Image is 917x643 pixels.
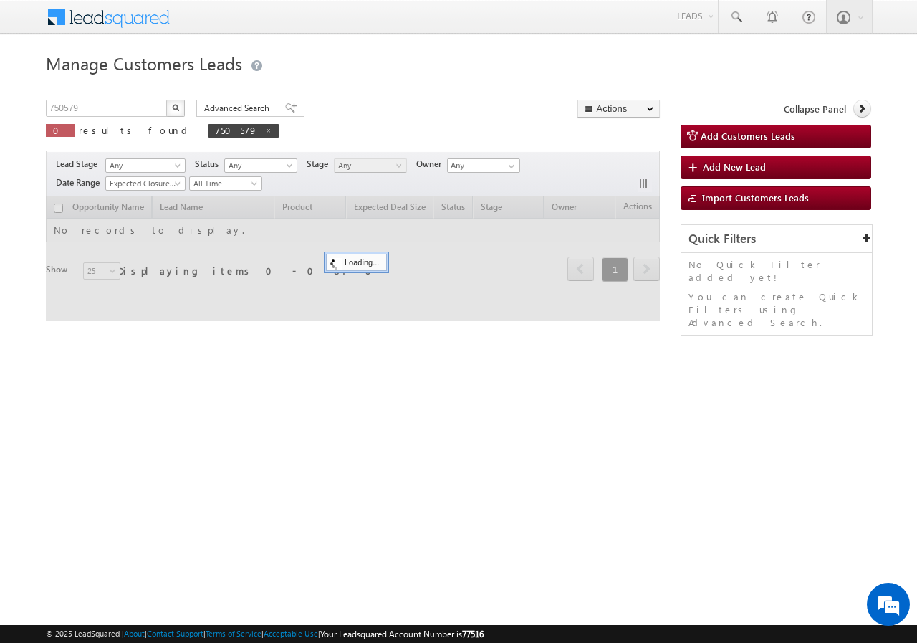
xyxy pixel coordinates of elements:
span: Import Customers Leads [702,191,809,204]
span: Expected Closure Date [106,177,181,190]
div: Quick Filters [681,225,872,253]
span: results found [79,124,193,136]
span: Manage Customers Leads [46,52,242,75]
a: Acceptable Use [264,629,318,638]
a: Terms of Service [206,629,261,638]
a: Any [334,158,407,173]
span: 750579 [215,124,258,136]
a: Show All Items [501,159,519,173]
span: Collapse Panel [784,103,846,115]
span: Lead Stage [56,158,103,171]
input: Type to Search [447,158,520,173]
a: Expected Closure Date [105,176,186,191]
p: No Quick Filter added yet! [688,258,865,284]
span: Add Customers Leads [701,130,795,142]
span: 0 [53,124,68,136]
span: 77516 [462,629,484,639]
span: Date Range [56,176,105,189]
a: Any [105,158,186,173]
span: Any [225,159,293,172]
div: Loading... [326,254,387,271]
a: All Time [189,176,262,191]
span: Any [106,159,181,172]
span: Any [335,159,403,172]
a: About [124,629,145,638]
span: All Time [190,177,258,190]
span: Add New Lead [703,161,766,173]
a: Any [224,158,297,173]
button: Actions [577,100,660,118]
span: Advanced Search [204,102,274,115]
span: Your Leadsquared Account Number is [320,629,484,639]
img: Search [172,104,179,111]
span: Owner [416,158,447,171]
span: © 2025 LeadSquared | | | | | [46,627,484,641]
p: You can create Quick Filters using Advanced Search. [688,290,865,329]
span: Status [195,158,224,171]
a: Contact Support [147,629,203,638]
span: Stage [307,158,334,171]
